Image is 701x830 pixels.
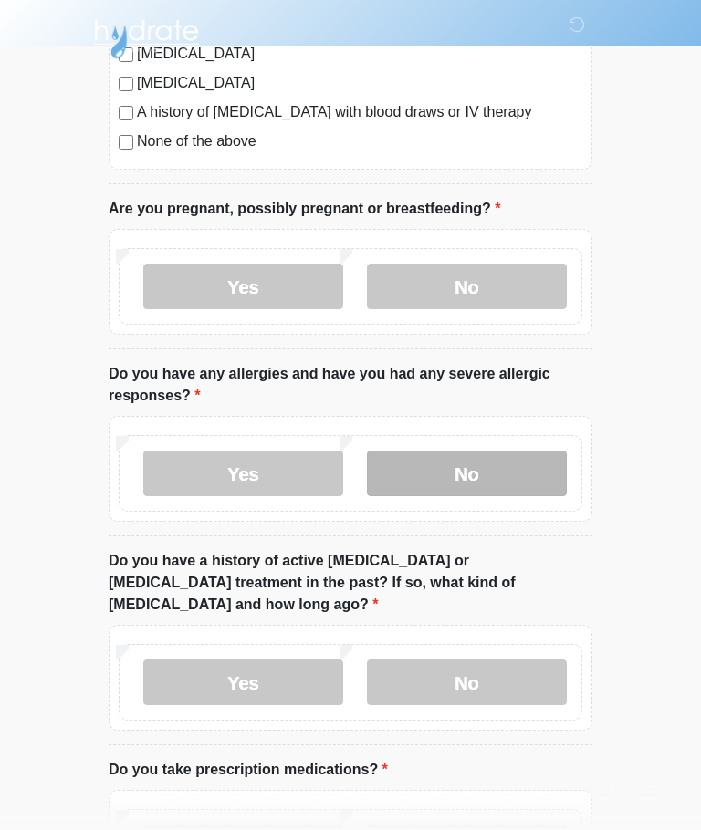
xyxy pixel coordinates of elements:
[367,660,567,706] label: No
[137,102,582,124] label: A history of [MEDICAL_DATA] with blood draws or IV therapy
[119,136,133,150] input: None of the above
[90,14,202,60] img: Hydrate IV Bar - Arcadia Logo
[143,265,343,310] label: Yes
[143,660,343,706] label: Yes
[143,451,343,497] label: Yes
[137,131,582,153] label: None of the above
[109,760,388,782] label: Do you take prescription medications?
[367,451,567,497] label: No
[109,364,592,408] label: Do you have any allergies and have you had any severe allergic responses?
[119,107,133,121] input: A history of [MEDICAL_DATA] with blood draws or IV therapy
[109,199,500,221] label: Are you pregnant, possibly pregnant or breastfeeding?
[137,73,582,95] label: [MEDICAL_DATA]
[109,551,592,617] label: Do you have a history of active [MEDICAL_DATA] or [MEDICAL_DATA] treatment in the past? If so, wh...
[119,78,133,92] input: [MEDICAL_DATA]
[367,265,567,310] label: No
